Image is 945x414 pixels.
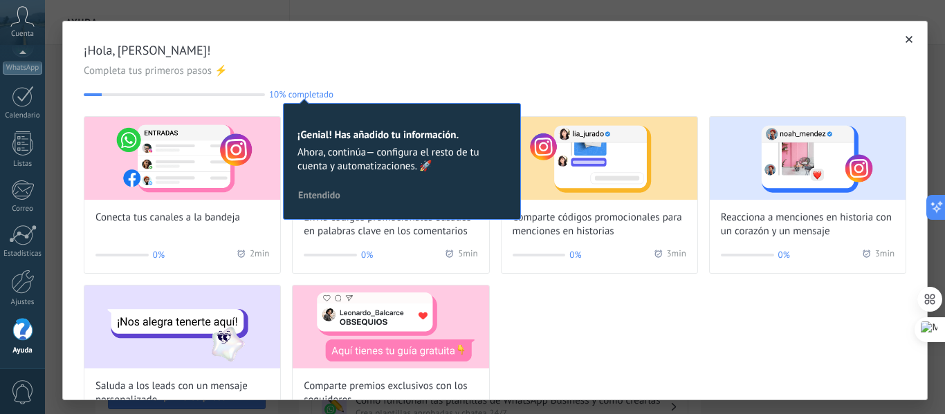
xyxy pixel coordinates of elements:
div: Ajustes [3,298,43,307]
h2: ¡Genial! Has añadido tu información. [297,129,506,142]
span: 5 min [458,248,477,262]
span: 2 min [250,248,269,262]
span: 0% [153,248,165,262]
button: Entendido [292,185,347,205]
img: Connect your channels to the inbox [84,117,280,200]
img: Share promo codes for story mentions [502,117,697,200]
span: 3 min [875,248,894,262]
span: Reacciona a menciones en historia con un corazón y un mensaje [721,211,894,238]
span: 3 min [667,248,686,262]
span: 0% [361,248,373,262]
span: Ahora, continúa— configura el resto de tu cuenta y automatizaciones. 🚀 [297,146,506,173]
div: Correo [3,205,43,214]
span: 0% [778,248,790,262]
div: Ayuda [3,346,43,355]
span: 0% [569,248,581,262]
div: WhatsApp [3,62,42,75]
img: Share exclusive rewards with followers [293,285,488,368]
span: ¡Hola, [PERSON_NAME]! [84,42,906,59]
span: Envía códigos promocionales basados en palabras clave en los comentarios [304,211,477,238]
span: Comparte premios exclusivos con los seguidores [304,379,477,407]
div: Listas [3,160,43,169]
img: Greet leads with a custom message (Wizard onboarding modal) [84,285,280,368]
div: Estadísticas [3,250,43,258]
span: 10% completado [269,89,333,100]
span: Comparte códigos promocionales para menciones en historias [513,211,686,238]
div: Calendario [3,111,43,120]
span: Conecta tus canales a la bandeja [95,211,240,225]
span: Saluda a los leads con un mensaje personalizado [95,379,269,407]
img: React to story mentions with a heart and personalized message [710,117,906,200]
span: Completa tus primeros pasos ⚡ [84,64,906,78]
span: Cuenta [11,30,34,39]
span: Entendido [298,190,340,200]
